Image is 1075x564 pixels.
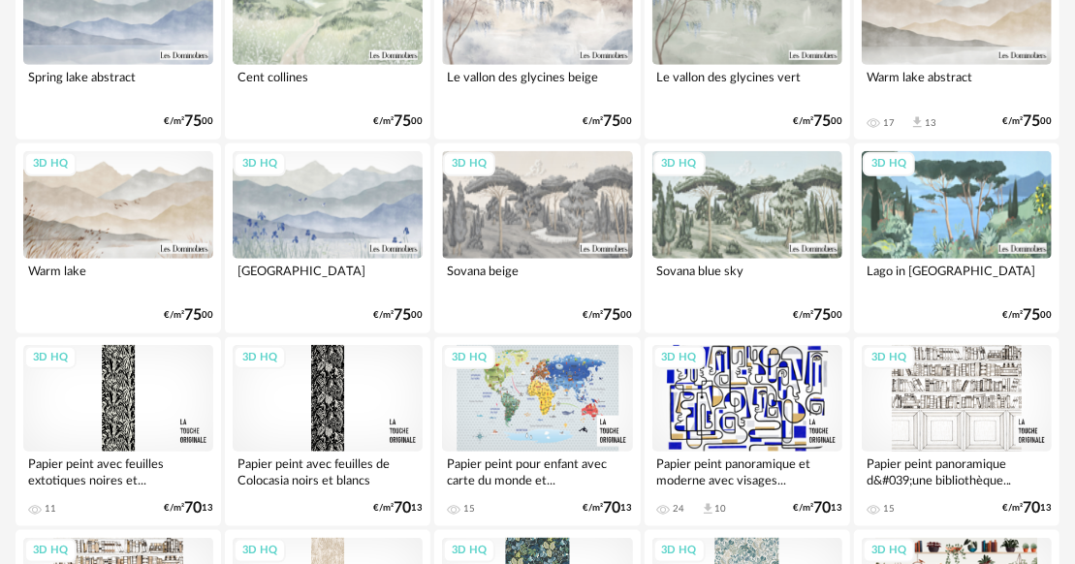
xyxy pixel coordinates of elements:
div: €/m² 00 [584,309,633,322]
div: €/m² 00 [793,115,842,128]
span: 70 [184,502,202,515]
div: €/m² 00 [584,115,633,128]
span: 70 [813,502,831,515]
a: 3D HQ Papier peint pour enfant avec carte du monde et... 15 €/m²7013 [434,337,640,526]
div: 3D HQ [653,152,706,176]
div: €/m² 00 [373,309,423,322]
div: Papier peint panoramique d&#039;une bibliothèque... [862,452,1052,490]
div: €/m² 13 [373,502,423,515]
div: 3D HQ [863,539,915,563]
div: 11 [45,503,56,515]
div: 3D HQ [234,539,286,563]
span: 75 [184,115,202,128]
span: 75 [813,115,831,128]
span: 75 [394,115,411,128]
div: 3D HQ [24,539,77,563]
div: Sovana beige [442,259,632,298]
div: 24 [674,503,685,515]
a: 3D HQ Sovana blue sky €/m²7500 [645,143,850,332]
div: Lago in [GEOGRAPHIC_DATA] [862,259,1052,298]
span: 70 [604,502,621,515]
div: Papier peint panoramique et moderne avec visages... [652,452,842,490]
div: €/m² 13 [793,502,842,515]
a: 3D HQ Papier peint panoramique d&#039;une bibliothèque... 15 €/m²7013 [854,337,1059,526]
div: €/m² 00 [164,115,213,128]
span: Download icon [910,115,925,130]
div: Warm lake [23,259,213,298]
div: Cent collines [233,65,423,104]
span: 75 [1023,115,1040,128]
div: 3D HQ [863,346,915,370]
div: 17 [883,117,895,129]
div: 3D HQ [443,152,495,176]
div: €/m² 13 [1002,502,1052,515]
div: 3D HQ [653,346,706,370]
div: 3D HQ [443,539,495,563]
a: 3D HQ Lago in [GEOGRAPHIC_DATA] €/m²7500 [854,143,1059,332]
div: 3D HQ [653,539,706,563]
div: Le vallon des glycines vert [652,65,842,104]
div: [GEOGRAPHIC_DATA] [233,259,423,298]
span: 75 [1023,309,1040,322]
div: Papier peint avec feuilles extotiques noires et... [23,452,213,490]
span: 75 [813,309,831,322]
div: 3D HQ [234,346,286,370]
div: 15 [463,503,475,515]
a: 3D HQ Sovana beige €/m²7500 [434,143,640,332]
span: 75 [394,309,411,322]
div: 3D HQ [234,152,286,176]
div: 3D HQ [863,152,915,176]
div: Papier peint pour enfant avec carte du monde et... [442,452,632,490]
span: Download icon [701,502,715,517]
div: 3D HQ [24,346,77,370]
span: 75 [604,309,621,322]
span: 70 [394,502,411,515]
div: Le vallon des glycines beige [442,65,632,104]
div: Sovana blue sky [652,259,842,298]
div: €/m² 00 [1002,309,1052,322]
span: 70 [1023,502,1040,515]
div: 3D HQ [443,346,495,370]
a: 3D HQ [GEOGRAPHIC_DATA] €/m²7500 [225,143,430,332]
div: Warm lake abstract [862,65,1052,104]
div: Papier peint avec feuilles de Colocasia noirs et blancs [233,452,423,490]
a: 3D HQ Papier peint panoramique et moderne avec visages... 24 Download icon 10 €/m²7013 [645,337,850,526]
div: €/m² 00 [793,309,842,322]
div: €/m² 00 [164,309,213,322]
div: 10 [715,503,727,515]
div: Spring lake abstract [23,65,213,104]
div: €/m² 00 [373,115,423,128]
a: 3D HQ Papier peint avec feuilles extotiques noires et... 11 €/m²7013 [16,337,221,526]
span: 75 [604,115,621,128]
div: €/m² 13 [164,502,213,515]
span: 75 [184,309,202,322]
div: €/m² 13 [584,502,633,515]
a: 3D HQ Warm lake €/m²7500 [16,143,221,332]
div: 13 [925,117,936,129]
div: 3D HQ [24,152,77,176]
div: €/m² 00 [1002,115,1052,128]
a: 3D HQ Papier peint avec feuilles de Colocasia noirs et blancs €/m²7013 [225,337,430,526]
div: 15 [883,503,895,515]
